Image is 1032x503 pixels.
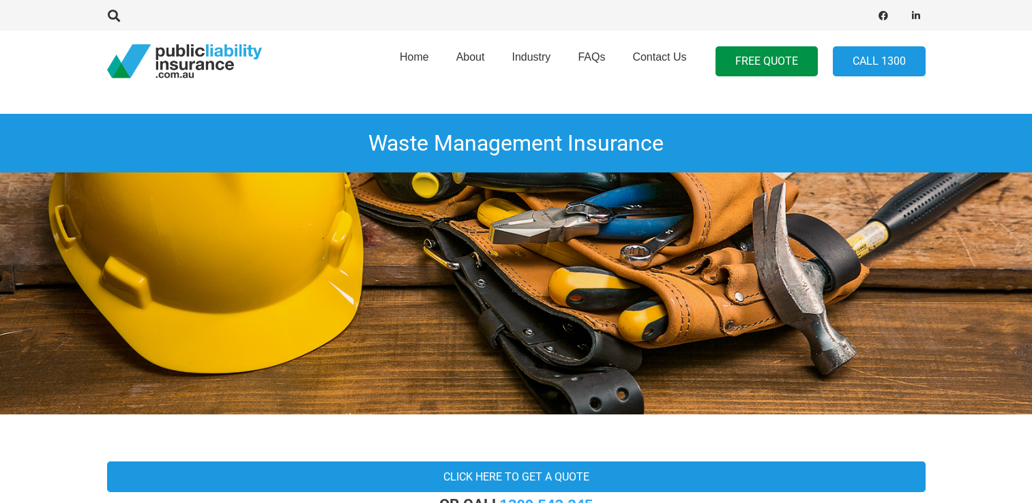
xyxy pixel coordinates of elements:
a: Contact Us [619,27,700,96]
a: Home [386,27,443,96]
a: Click here to get a quote [107,461,926,492]
a: Call 1300 [833,46,926,77]
span: Industry [512,51,550,63]
a: Industry [498,27,564,96]
span: About [456,51,485,63]
span: Home [400,51,429,63]
a: Facebook [874,6,893,25]
a: About [443,27,499,96]
a: pli_logotransparent [107,44,262,78]
a: FREE QUOTE [716,46,818,77]
a: FAQs [564,27,619,96]
a: LinkedIn [906,6,926,25]
span: FAQs [578,51,605,63]
a: Search [101,10,128,22]
span: Contact Us [632,51,686,63]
